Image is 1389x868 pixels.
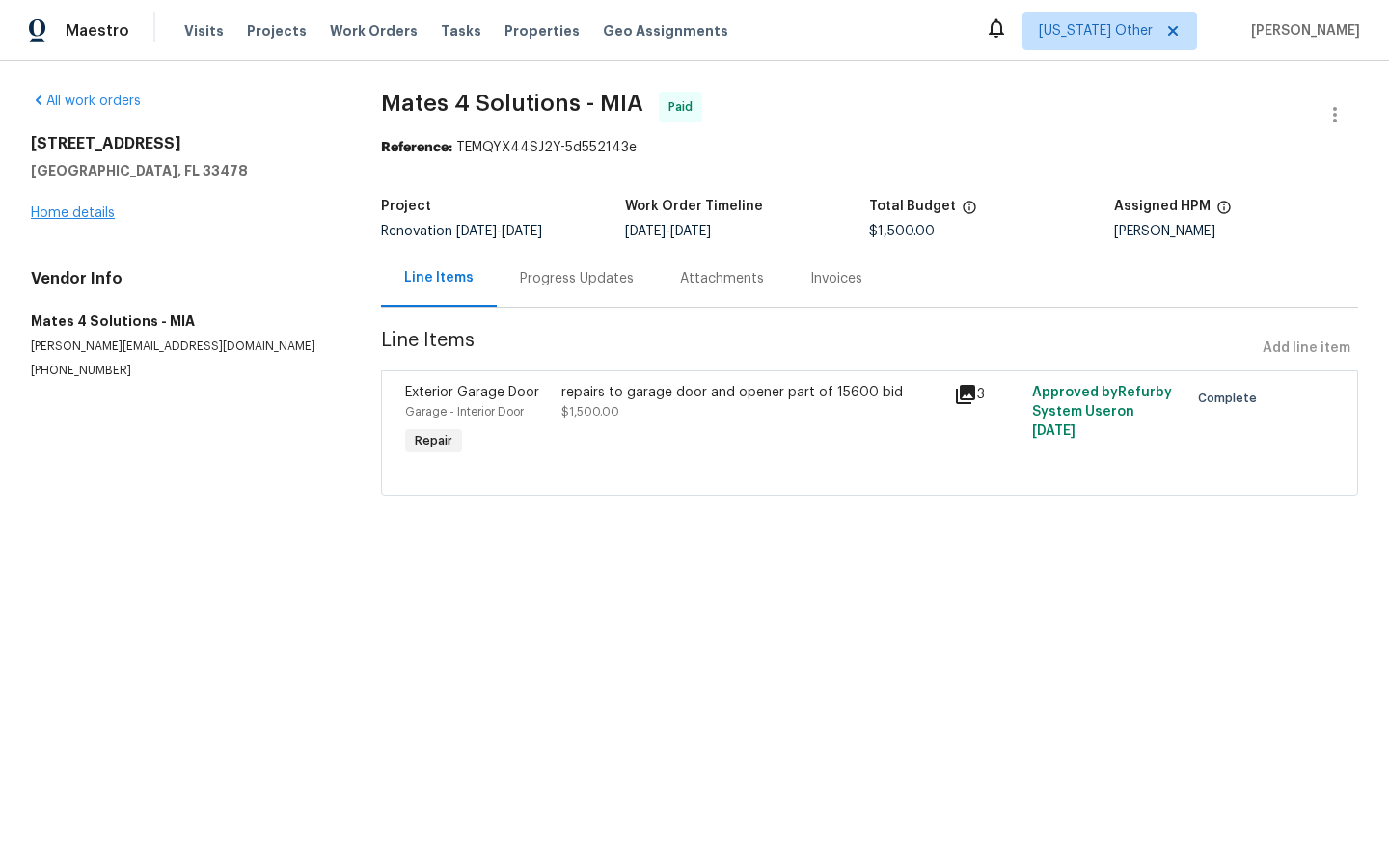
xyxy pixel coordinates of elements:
[407,431,460,450] span: Repair
[625,225,666,238] span: [DATE]
[441,24,481,38] span: Tasks
[184,21,224,41] span: Visits
[810,269,862,288] div: Invoices
[1216,200,1232,225] span: The hpm assigned to this work order.
[1114,200,1211,213] h5: Assigned HPM
[625,200,763,213] h5: Work Order Timeline
[954,383,1021,406] div: 3
[456,225,497,238] span: [DATE]
[381,331,1255,366] span: Line Items
[869,225,935,238] span: $1,500.00
[381,225,542,238] span: Renovation
[1198,389,1265,408] span: Complete
[381,138,1358,157] div: TEMQYX44SJ2Y-5d552143e
[962,200,977,225] span: The total cost of line items that have been proposed by Opendoor. This sum includes line items th...
[561,406,619,418] span: $1,500.00
[31,312,335,331] h5: Mates 4 Solutions - MIA
[66,21,129,41] span: Maestro
[456,225,542,238] span: -
[1039,21,1153,41] span: [US_STATE] Other
[405,406,524,418] span: Garage - Interior Door
[504,21,580,41] span: Properties
[561,383,941,402] div: repairs to garage door and opener part of 15600 bid
[625,225,711,238] span: -
[603,21,728,41] span: Geo Assignments
[381,200,431,213] h5: Project
[330,21,418,41] span: Work Orders
[520,269,634,288] div: Progress Updates
[668,97,700,117] span: Paid
[31,339,335,355] p: [PERSON_NAME][EMAIL_ADDRESS][DOMAIN_NAME]
[247,21,307,41] span: Projects
[31,269,335,288] h4: Vendor Info
[31,206,115,220] a: Home details
[31,363,335,379] p: [PHONE_NUMBER]
[31,134,335,153] h2: [STREET_ADDRESS]
[31,95,141,108] a: All work orders
[405,386,539,399] span: Exterior Garage Door
[381,92,643,115] span: Mates 4 Solutions - MIA
[680,269,764,288] div: Attachments
[1032,386,1172,438] span: Approved by Refurby System User on
[502,225,542,238] span: [DATE]
[1032,424,1076,438] span: [DATE]
[869,200,956,213] h5: Total Budget
[31,161,335,180] h5: [GEOGRAPHIC_DATA], FL 33478
[670,225,711,238] span: [DATE]
[381,141,452,154] b: Reference:
[1243,21,1360,41] span: [PERSON_NAME]
[1114,225,1358,238] div: [PERSON_NAME]
[404,268,474,287] div: Line Items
